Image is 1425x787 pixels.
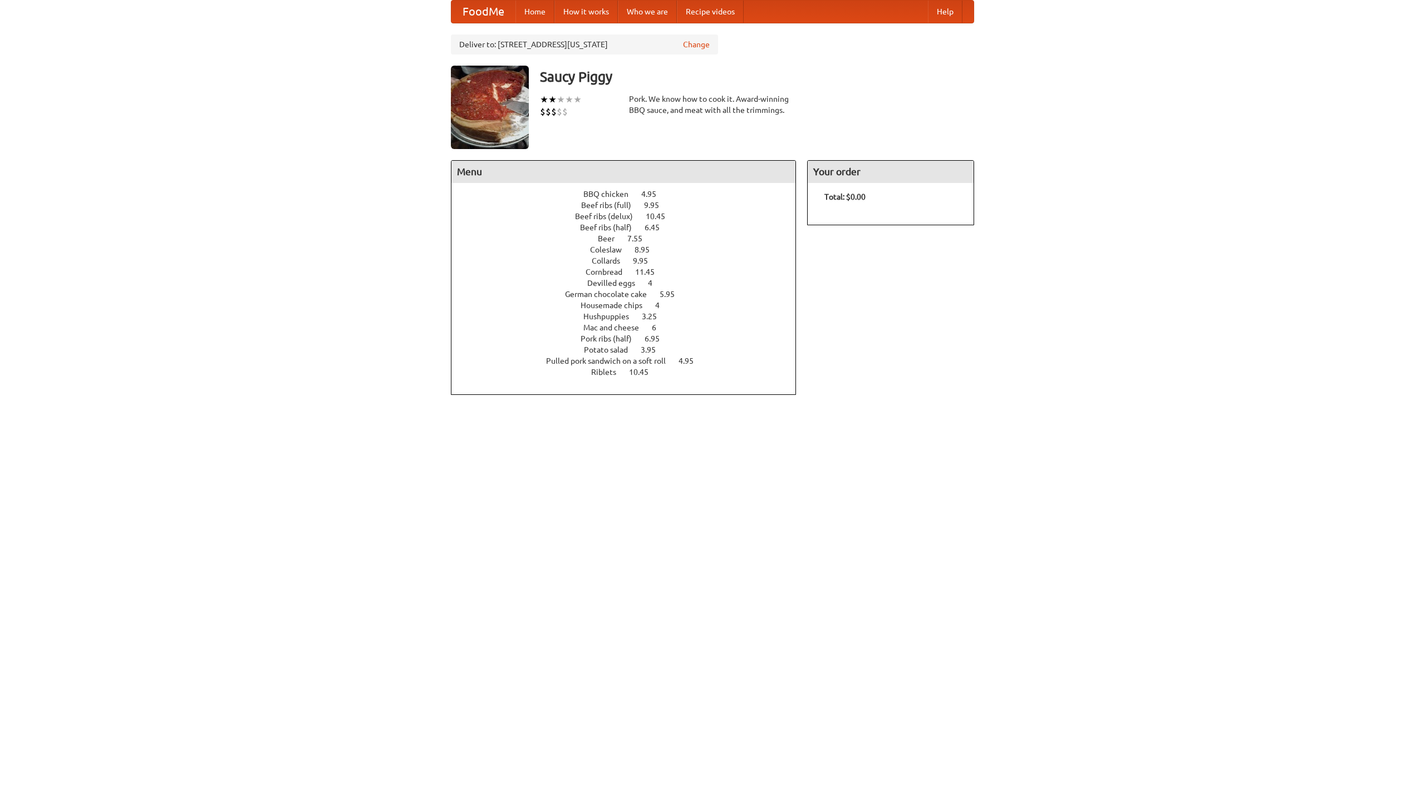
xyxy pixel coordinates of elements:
span: Riblets [591,368,627,377]
a: Hushpuppies 3.25 [583,312,677,321]
li: ★ [573,93,582,106]
span: 11.45 [635,268,666,276]
li: $ [557,106,562,118]
li: ★ [557,93,565,106]
b: Total: $0.00 [824,192,866,201]
h4: Menu [451,161,795,183]
span: Pulled pork sandwich on a soft roll [546,357,677,365]
span: 6 [652,323,667,332]
span: 4.95 [679,357,705,365]
a: Home [515,1,554,23]
a: Housemade chips 4 [581,301,680,310]
a: How it works [554,1,618,23]
a: Coleslaw 8.95 [590,245,670,254]
a: Potato salad 3.95 [584,345,676,354]
span: 10.45 [629,368,660,377]
img: angular.jpg [451,66,529,149]
div: Pork. We know how to cook it. Award-winning BBQ sauce, and meat with all the trimmings. [629,93,796,116]
span: 5.95 [660,290,686,299]
span: Housemade chips [581,301,653,310]
span: Beef ribs (half) [580,223,643,232]
li: $ [551,106,557,118]
span: Coleslaw [590,245,633,254]
li: ★ [548,93,557,106]
span: 4 [648,279,664,288]
span: 7.55 [627,234,653,243]
a: FoodMe [451,1,515,23]
a: Devilled eggs 4 [587,279,673,288]
a: German chocolate cake 5.95 [565,290,695,299]
span: Cornbread [586,268,633,276]
span: Hushpuppies [583,312,640,321]
span: 9.95 [633,256,659,265]
a: Riblets 10.45 [591,368,669,377]
span: Collards [592,256,631,265]
li: $ [540,106,546,118]
span: Beef ribs (delux) [575,212,644,221]
a: Collards 9.95 [592,256,669,265]
span: German chocolate cake [565,290,658,299]
a: Who we are [618,1,677,23]
span: 10.45 [646,212,676,221]
span: 4.95 [641,190,667,199]
a: Change [683,39,710,50]
h4: Your order [808,161,974,183]
span: 8.95 [635,245,661,254]
a: Beef ribs (delux) 10.45 [575,212,686,221]
a: Recipe videos [677,1,744,23]
li: ★ [540,93,548,106]
span: 3.95 [641,345,667,354]
a: Pulled pork sandwich on a soft roll 4.95 [546,357,714,365]
li: $ [546,106,551,118]
span: Pork ribs (half) [581,334,643,343]
a: Mac and cheese 6 [583,323,677,332]
span: Devilled eggs [587,279,646,288]
span: Potato salad [584,345,639,354]
a: Help [928,1,962,23]
span: 3.25 [642,312,668,321]
span: 6.45 [645,223,671,232]
span: BBQ chicken [583,190,640,199]
div: Deliver to: [STREET_ADDRESS][US_STATE] [451,34,718,55]
li: $ [562,106,568,118]
a: BBQ chicken 4.95 [583,190,677,199]
span: Beer [598,234,626,243]
a: Pork ribs (half) 6.95 [581,334,680,343]
span: Beef ribs (full) [581,201,642,210]
span: 6.95 [645,334,671,343]
a: Beef ribs (full) 9.95 [581,201,680,210]
span: 4 [655,301,671,310]
li: ★ [565,93,573,106]
a: Beef ribs (half) 6.45 [580,223,680,232]
h3: Saucy Piggy [540,66,974,88]
span: Mac and cheese [583,323,650,332]
span: 9.95 [644,201,670,210]
a: Cornbread 11.45 [586,268,675,276]
a: Beer 7.55 [598,234,663,243]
